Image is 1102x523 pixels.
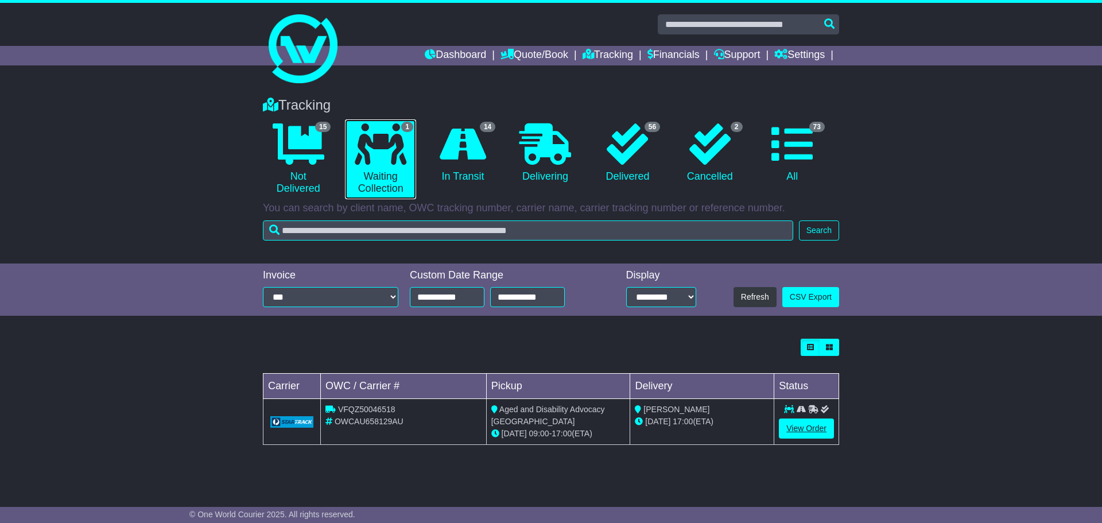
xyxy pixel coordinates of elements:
[263,202,839,215] p: You can search by client name, OWC tracking number, carrier name, carrier tracking number or refe...
[774,374,839,399] td: Status
[757,119,828,187] a: 73 All
[335,417,403,426] span: OWCAU658129AU
[626,269,696,282] div: Display
[502,429,527,438] span: [DATE]
[491,405,605,426] span: Aged and Disability Advocacy [GEOGRAPHIC_DATA]
[583,46,633,65] a: Tracking
[643,405,709,414] span: [PERSON_NAME]
[647,46,700,65] a: Financials
[592,119,663,187] a: 56 Delivered
[714,46,760,65] a: Support
[425,46,486,65] a: Dashboard
[321,374,487,399] td: OWC / Carrier #
[410,269,594,282] div: Custom Date Range
[674,119,745,187] a: 2 Cancelled
[529,429,549,438] span: 09:00
[189,510,355,519] span: © One World Courier 2025. All rights reserved.
[673,417,693,426] span: 17:00
[270,416,313,428] img: GetCarrierServiceLogo
[486,374,630,399] td: Pickup
[263,374,321,399] td: Carrier
[809,122,825,132] span: 73
[510,119,580,187] a: Delivering
[500,46,568,65] a: Quote/Book
[552,429,572,438] span: 17:00
[774,46,825,65] a: Settings
[645,417,670,426] span: [DATE]
[630,374,774,399] td: Delivery
[635,416,769,428] div: (ETA)
[401,122,413,132] span: 1
[345,119,416,199] a: 1 Waiting Collection
[799,220,839,241] button: Search
[480,122,495,132] span: 14
[263,269,398,282] div: Invoice
[782,287,839,307] a: CSV Export
[338,405,395,414] span: VFQZ50046518
[731,122,743,132] span: 2
[315,122,331,132] span: 15
[779,419,834,439] a: View Order
[491,428,626,440] div: - (ETA)
[645,122,660,132] span: 56
[257,97,845,114] div: Tracking
[734,287,777,307] button: Refresh
[428,119,498,187] a: 14 In Transit
[263,119,333,199] a: 15 Not Delivered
